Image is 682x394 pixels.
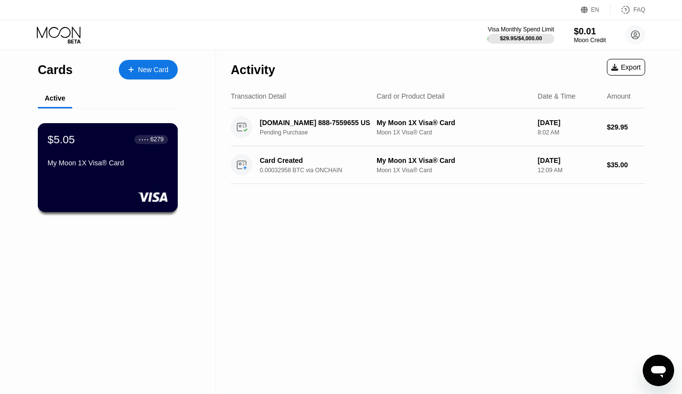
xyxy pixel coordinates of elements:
div: Active [45,94,65,102]
div: FAQ [633,6,645,13]
div: Export [607,59,645,76]
div: Card or Product Detail [377,92,445,100]
div: Moon 1X Visa® Card [377,167,530,174]
div: [DOMAIN_NAME] 888-7559655 US [260,119,375,127]
div: [DOMAIN_NAME] 888-7559655 USPending PurchaseMy Moon 1X Visa® CardMoon 1X Visa® Card[DATE]8:02 AM$... [231,108,645,146]
div: [DATE] [538,157,599,164]
div: $29.95 [607,123,645,131]
div: Moon 1X Visa® Card [377,129,530,136]
div: Transaction Detail [231,92,286,100]
div: EN [581,5,611,15]
div: $0.01 [574,26,606,37]
div: My Moon 1X Visa® Card [377,157,530,164]
div: My Moon 1X Visa® Card [48,159,168,167]
div: New Card [119,60,178,79]
div: Date & Time [538,92,575,100]
div: $0.01Moon Credit [574,26,606,44]
div: Moon Credit [574,37,606,44]
div: 12:09 AM [538,167,599,174]
div: [DATE] [538,119,599,127]
iframe: Button to launch messaging window [643,355,674,386]
div: FAQ [611,5,645,15]
div: Amount [607,92,630,100]
div: $5.05 [48,133,75,146]
div: $5.05● ● ● ●6279My Moon 1X Visa® Card [38,124,177,211]
div: Card Created0.00032958 BTC via ONCHAINMy Moon 1X Visa® CardMoon 1X Visa® Card[DATE]12:09 AM$35.00 [231,146,645,184]
div: Activity [231,63,275,77]
div: My Moon 1X Visa® Card [377,119,530,127]
div: $29.95 / $4,000.00 [500,35,542,41]
div: EN [591,6,600,13]
div: Cards [38,63,73,77]
div: 6279 [150,136,164,143]
div: Pending Purchase [260,129,384,136]
div: Visa Monthly Spend Limit [488,26,554,33]
div: Card Created [260,157,375,164]
div: Export [611,63,641,71]
div: ● ● ● ● [139,138,149,141]
div: 8:02 AM [538,129,599,136]
div: 0.00032958 BTC via ONCHAIN [260,167,384,174]
div: $35.00 [607,161,645,169]
div: New Card [138,66,168,74]
div: Visa Monthly Spend Limit$29.95/$4,000.00 [488,26,554,44]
